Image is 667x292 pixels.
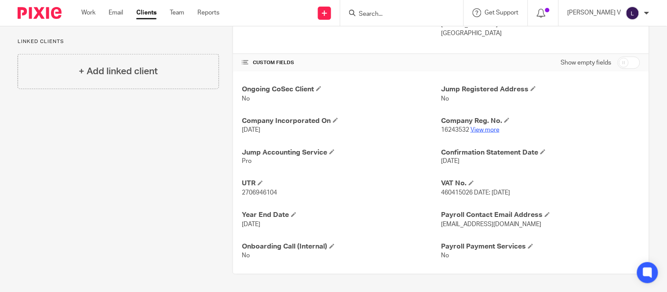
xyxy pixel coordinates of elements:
[242,222,260,228] span: [DATE]
[242,179,441,188] h4: UTR
[441,96,449,102] span: No
[79,65,158,78] h4: + Add linked client
[18,7,62,19] img: Pixie
[81,8,95,17] a: Work
[561,58,612,67] label: Show empty fields
[242,116,441,126] h4: Company Incorporated On
[242,148,441,157] h4: Jump Accounting Service
[441,127,469,133] span: 16243532
[441,29,640,38] p: [GEOGRAPHIC_DATA]
[170,8,184,17] a: Team
[626,6,640,20] img: svg%3E
[242,242,441,252] h4: Onboarding Call (Internal)
[441,190,510,196] span: 460415026 DATE: [DATE]
[485,10,519,16] span: Get Support
[242,190,277,196] span: 2706946104
[358,11,437,18] input: Search
[568,8,621,17] p: [PERSON_NAME] V
[441,242,640,252] h4: Payroll Payment Services
[18,38,219,45] p: Linked clients
[242,159,251,165] span: Pro
[441,85,640,94] h4: Jump Registered Address
[441,116,640,126] h4: Company Reg. No.
[242,96,250,102] span: No
[136,8,157,17] a: Clients
[109,8,123,17] a: Email
[242,253,250,259] span: No
[441,159,459,165] span: [DATE]
[441,179,640,188] h4: VAT No.
[470,127,499,133] a: View more
[242,211,441,220] h4: Year End Date
[441,253,449,259] span: No
[441,222,541,228] span: [EMAIL_ADDRESS][DOMAIN_NAME]
[441,148,640,157] h4: Confirmation Statement Date
[441,211,640,220] h4: Payroll Contact Email Address
[242,85,441,94] h4: Ongoing CoSec Client
[197,8,219,17] a: Reports
[242,127,260,133] span: [DATE]
[242,59,441,66] h4: CUSTOM FIELDS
